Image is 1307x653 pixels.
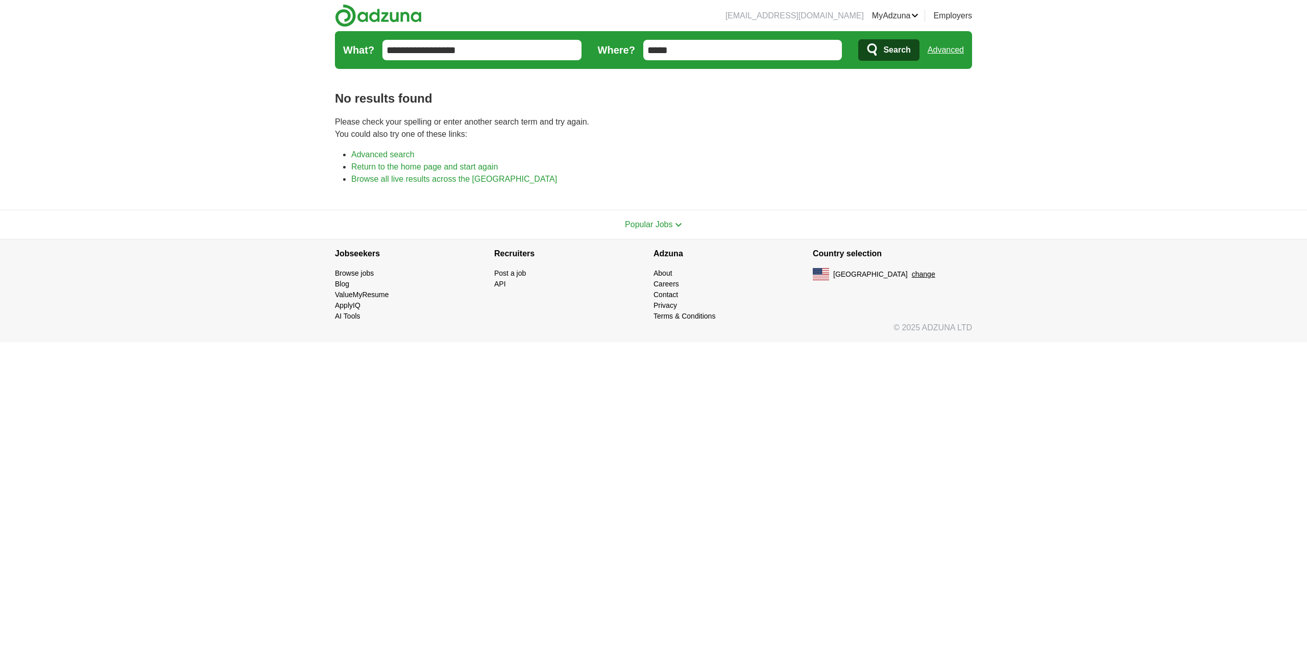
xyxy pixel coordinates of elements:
[858,39,919,61] button: Search
[833,269,908,280] span: [GEOGRAPHIC_DATA]
[813,239,972,268] h4: Country selection
[335,4,422,27] img: Adzuna logo
[883,40,910,60] span: Search
[653,291,678,299] a: Contact
[653,269,672,277] a: About
[343,42,374,58] label: What?
[335,280,349,288] a: Blog
[933,10,972,22] a: Employers
[653,312,715,320] a: Terms & Conditions
[725,10,864,22] li: [EMAIL_ADDRESS][DOMAIN_NAME]
[335,269,374,277] a: Browse jobs
[351,162,498,171] a: Return to the home page and start again
[653,280,679,288] a: Careers
[351,150,415,159] a: Advanced search
[653,301,677,309] a: Privacy
[928,40,964,60] a: Advanced
[494,269,526,277] a: Post a job
[335,291,389,299] a: ValueMyResume
[327,322,980,342] div: © 2025 ADZUNA LTD
[625,220,672,229] span: Popular Jobs
[598,42,635,58] label: Where?
[813,268,829,280] img: US flag
[351,175,557,183] a: Browse all live results across the [GEOGRAPHIC_DATA]
[335,301,360,309] a: ApplyIQ
[494,280,506,288] a: API
[675,223,682,227] img: toggle icon
[872,10,919,22] a: MyAdzuna
[335,116,972,140] p: Please check your spelling or enter another search term and try again. You could also try one of ...
[912,269,935,280] button: change
[335,312,360,320] a: AI Tools
[335,89,972,108] h1: No results found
